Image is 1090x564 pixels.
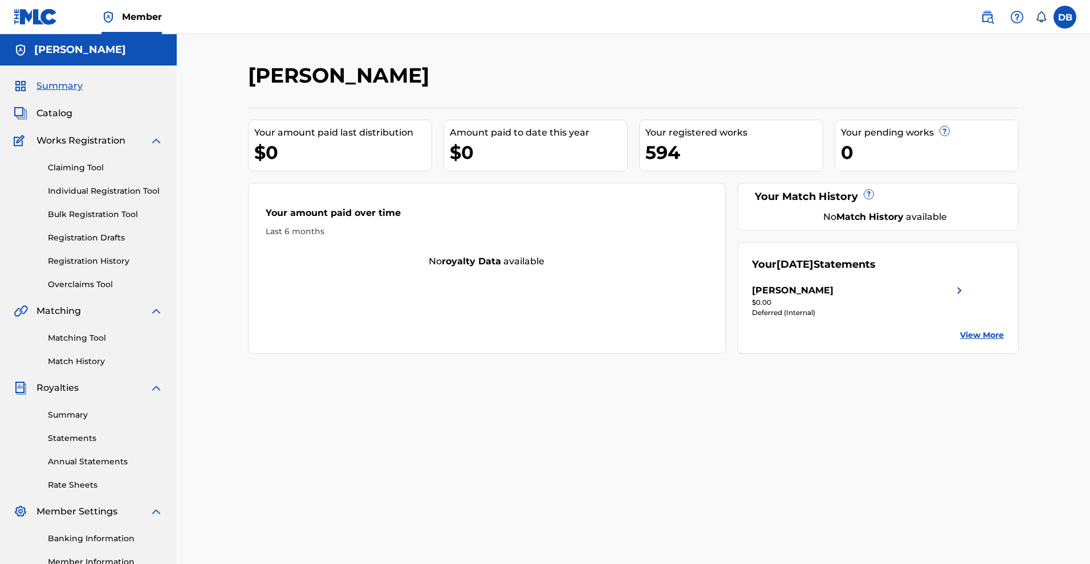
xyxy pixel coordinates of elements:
[450,126,627,140] div: Amount paid to date this year
[254,140,432,165] div: $0
[752,308,966,318] div: Deferred (Internal)
[836,211,904,222] strong: Match History
[450,140,627,165] div: $0
[48,456,163,468] a: Annual Statements
[14,43,27,57] img: Accounts
[48,409,163,421] a: Summary
[14,79,83,93] a: SummarySummary
[48,479,163,491] a: Rate Sheets
[149,134,163,148] img: expand
[48,209,163,220] a: Bulk Registration Tool
[645,140,823,165] div: 594
[1035,11,1047,23] div: Notifications
[34,43,126,56] h5: Denise L. Baker, P.A.
[149,304,163,318] img: expand
[48,432,163,444] a: Statements
[14,107,27,120] img: Catalog
[48,162,163,174] a: Claiming Tool
[48,279,163,291] a: Overclaims Tool
[752,284,966,318] a: [PERSON_NAME]right chevron icon$0.00Deferred (Internal)
[752,284,833,297] div: [PERSON_NAME]
[48,232,163,244] a: Registration Drafts
[953,284,966,297] img: right chevron icon
[266,206,708,226] div: Your amount paid over time
[122,10,162,23] span: Member
[1054,6,1076,28] div: User Menu
[36,304,81,318] span: Matching
[36,505,117,518] span: Member Settings
[14,79,27,93] img: Summary
[841,126,1018,140] div: Your pending works
[149,381,163,395] img: expand
[766,210,1004,224] div: No available
[149,505,163,518] img: expand
[752,257,876,272] div: Your Statements
[776,258,814,271] span: [DATE]
[254,126,432,140] div: Your amount paid last distribution
[14,107,72,120] a: CatalogCatalog
[940,126,949,136] span: ?
[48,185,163,197] a: Individual Registration Tool
[48,355,163,367] a: Match History
[960,329,1004,341] a: View More
[14,381,27,395] img: Royalties
[14,134,29,148] img: Works Registration
[981,10,994,24] img: search
[752,189,1004,205] div: Your Match History
[1006,6,1028,28] div: Help
[864,190,873,199] span: ?
[14,505,27,518] img: Member Settings
[14,9,58,25] img: MLC Logo
[14,304,28,318] img: Matching
[752,297,966,308] div: $0.00
[976,6,999,28] a: Public Search
[48,332,163,344] a: Matching Tool
[442,256,501,267] strong: royalty data
[841,140,1018,165] div: 0
[36,79,83,93] span: Summary
[36,134,125,148] span: Works Registration
[249,255,725,268] div: No available
[1010,10,1024,24] img: help
[48,255,163,267] a: Registration History
[36,381,79,395] span: Royalties
[1033,509,1090,564] iframe: Chat Widget
[266,226,708,238] div: Last 6 months
[645,126,823,140] div: Your registered works
[248,63,435,88] h2: [PERSON_NAME]
[36,107,72,120] span: Catalog
[48,533,163,545] a: Banking Information
[101,10,115,24] img: Top Rightsholder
